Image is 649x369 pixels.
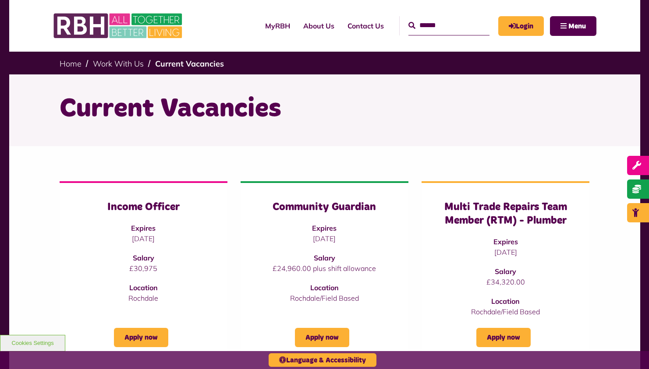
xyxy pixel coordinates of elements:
p: Rochdale [77,293,210,303]
a: MyRBH [259,14,297,38]
p: £34,320.00 [439,277,572,287]
a: Current Vacancies [155,59,224,69]
h3: Community Guardian [258,200,391,214]
h3: Income Officer [77,200,210,214]
span: Menu [568,23,586,30]
p: [DATE] [439,247,572,257]
strong: Salary [314,253,335,262]
a: Apply now [114,328,168,347]
p: [DATE] [258,233,391,244]
strong: Salary [133,253,154,262]
a: Home [60,59,82,69]
p: Rochdale/Field Based [258,293,391,303]
p: £30,975 [77,263,210,274]
p: [DATE] [77,233,210,244]
strong: Location [129,283,158,292]
p: £24,960.00 plus shift allowance [258,263,391,274]
button: Language & Accessibility [269,353,376,367]
a: Contact Us [341,14,390,38]
p: Rochdale/Field Based [439,306,572,317]
strong: Location [310,283,339,292]
a: MyRBH [498,16,544,36]
iframe: Netcall Web Assistant for live chat [610,330,649,369]
strong: Salary [495,267,516,276]
button: Navigation [550,16,596,36]
a: Work With Us [93,59,144,69]
h1: Current Vacancies [60,92,590,126]
strong: Expires [312,224,337,232]
strong: Location [491,297,520,306]
a: Apply now [295,328,349,347]
a: About Us [297,14,341,38]
h3: Multi Trade Repairs Team Member (RTM) - Plumber [439,200,572,228]
strong: Expires [131,224,156,232]
a: Apply now [476,328,531,347]
strong: Expires [493,237,518,246]
img: RBH [53,9,184,43]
